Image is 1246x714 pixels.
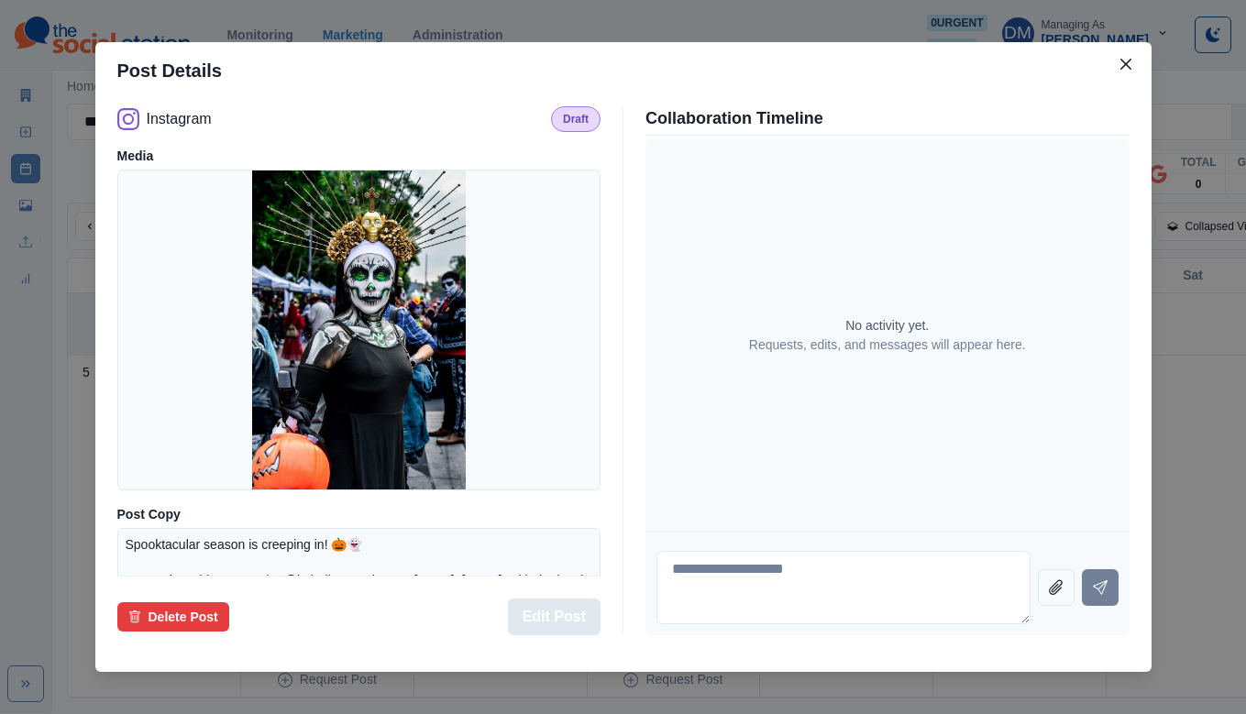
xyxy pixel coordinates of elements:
[126,536,593,713] p: Spooktacular season is creeping in! 🎃👻 Just a short drive away, the @irvhalloween haunts [DATE]–[...
[1082,569,1119,606] button: Send message
[508,599,601,635] button: Edit Post
[1111,49,1141,79] button: Close
[645,106,1130,131] p: Collaboration Timeline
[117,147,601,166] p: Media
[1038,569,1075,606] button: Attach file
[845,316,929,335] p: No activity yet.
[252,170,466,490] img: vdbzyyaaj0pwww7wmsru
[95,42,1152,99] header: Post Details
[749,335,1026,355] p: Requests, edits, and messages will appear here.
[117,602,229,632] button: Delete Post
[147,108,212,130] p: Instagram
[563,111,589,127] p: Draft
[117,505,601,524] p: Post Copy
